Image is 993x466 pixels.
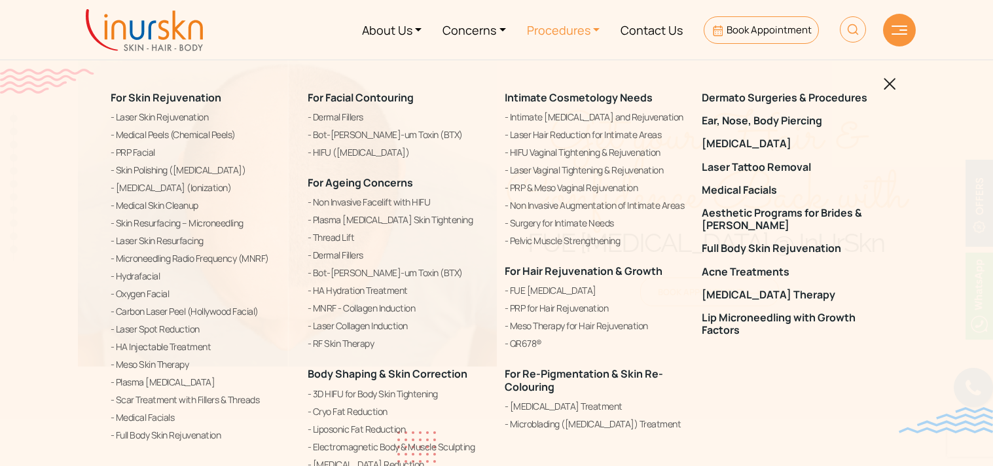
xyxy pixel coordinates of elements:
[899,407,993,433] img: bluewave
[111,215,292,231] a: Skin Resurfacing – Microneedling
[308,145,489,160] a: HIFU ([MEDICAL_DATA])
[111,410,292,425] a: Medical Facials
[111,374,292,390] a: Plasma [MEDICAL_DATA]
[702,242,883,255] a: Full Body Skin Rejuvenation
[308,247,489,263] a: Dermal Fillers
[505,399,686,414] a: [MEDICAL_DATA] Treatment
[111,304,292,319] a: Carbon Laser Peel (Hollywood Facial)
[308,127,489,143] a: Bot-[PERSON_NAME]-um Toxin (BTX)
[505,180,686,196] a: PRP & Meso Vaginal Rejuvenation
[111,127,292,143] a: Medical Peels (Chemical Peels)
[505,162,686,178] a: Laser Vaginal Tightening & Rejuvenation
[505,233,686,249] a: Pelvic Muscle Strengthening
[111,427,292,443] a: Full Body Skin Rejuvenation
[702,137,883,150] a: [MEDICAL_DATA]
[702,184,883,196] a: Medical Facials
[840,16,866,43] img: HeaderSearch
[111,321,292,337] a: Laser Spot Reduction
[111,180,292,196] a: [MEDICAL_DATA] (Ionization)
[352,5,433,54] a: About Us
[308,404,489,420] a: Cryo Fat Reduction
[308,386,489,402] a: 3D HIFU for Body Skin Tightening
[505,109,686,125] a: Intimate [MEDICAL_DATA] and Rejuvenation
[702,312,883,336] a: Lip Microneedling with Growth Factors
[702,115,883,127] a: Ear, Nose, Body Piercing
[111,339,292,355] a: HA Injectable Treatment
[111,109,292,125] a: Laser Skin Rejuvenation
[505,127,686,143] a: Laser Hair Reduction for Intimate Areas
[308,90,414,105] a: For Facial Contouring
[884,78,896,90] img: blackclosed
[702,266,883,278] a: Acne Treatments
[505,90,653,105] a: Intimate Cosmetology Needs
[308,318,489,334] a: Laser Collagen Induction
[505,145,686,160] a: HIFU Vaginal Tightening & Rejuvenation
[308,367,467,381] a: Body Shaping & Skin Correction
[702,289,883,301] a: [MEDICAL_DATA] Therapy
[111,392,292,408] a: Scar Treatment with Fillers & Threads
[704,16,818,44] a: Book Appointment
[111,286,292,302] a: Oxygen Facial
[505,336,686,351] a: QR678®
[308,230,489,245] a: Thread Lift
[111,162,292,178] a: Skin Polishing ([MEDICAL_DATA])
[308,194,489,210] a: Non Invasive Facelift with HIFU
[308,336,489,351] a: RF Skin Therapy
[505,318,686,334] a: Meso Therapy for Hair Rejuvenation
[308,175,413,190] a: For Ageing Concerns
[702,207,883,232] a: Aesthetic Programs for Brides & [PERSON_NAME]
[505,198,686,213] a: Non Invasive Augmentation of Intimate Areas
[516,5,611,54] a: Procedures
[111,251,292,266] a: Microneedling Radio Frequency (MNRF)
[505,215,686,231] a: Surgery for Intimate Needs
[308,265,489,281] a: Bot-[PERSON_NAME]-um Toxin (BTX)
[702,92,883,104] a: Dermato Surgeries & Procedures
[111,233,292,249] a: Laser Skin Resurfacing
[308,300,489,316] a: MNRF - Collagen Induction
[727,23,812,37] span: Book Appointment
[308,283,489,298] a: HA Hydration Treatment
[892,26,907,35] img: hamLine.svg
[111,90,221,105] a: For Skin Rejuvenation
[308,421,489,437] a: Liposonic Fat Reduction
[610,5,693,54] a: Contact Us
[111,357,292,372] a: Meso Skin Therapy
[505,264,662,278] a: For Hair Rejuvenation & Growth
[432,5,516,54] a: Concerns
[86,9,203,51] img: inurskn-logo
[111,268,292,284] a: Hydrafacial
[505,300,686,316] a: PRP for Hair Rejuvenation
[308,212,489,228] a: Plasma [MEDICAL_DATA] Skin Tightening
[702,161,883,173] a: Laser Tattoo Removal
[308,439,489,455] a: Electromagnetic Body & Muscle Sculpting
[111,145,292,160] a: PRP Facial
[308,109,489,125] a: Dermal Fillers
[505,416,686,432] a: Microblading ([MEDICAL_DATA]) Treatment
[505,367,663,393] a: For Re-Pigmentation & Skin Re-Colouring
[111,198,292,213] a: Medical Skin Cleanup
[505,283,686,298] a: FUE [MEDICAL_DATA]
